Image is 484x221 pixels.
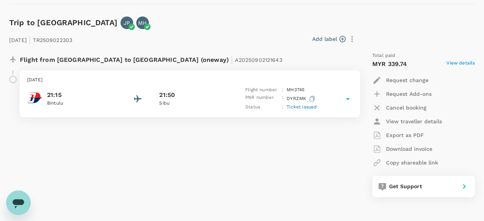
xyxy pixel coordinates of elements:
[29,34,31,45] span: |
[47,90,116,100] p: 21:15
[386,159,438,166] p: Copy shareable link
[372,60,407,69] p: MYR 339.74
[245,86,279,94] p: Flight number
[20,52,282,66] p: Flight from [GEOGRAPHIC_DATA] to [GEOGRAPHIC_DATA] (oneway)
[9,16,117,29] h6: Trip to [GEOGRAPHIC_DATA]
[282,103,284,111] p: :
[6,190,31,215] iframe: Button to launch messaging window
[245,94,279,103] p: PNR number
[159,90,175,100] p: 21:50
[372,115,442,128] button: View traveller details
[287,86,305,94] p: MH 3745
[386,76,429,84] p: Request change
[27,90,42,105] img: Malaysia Airlines
[312,35,345,43] button: Add label
[372,156,438,169] button: Copy shareable link
[124,19,130,27] p: JP
[231,54,233,65] span: |
[386,104,427,111] p: Cancel booking
[138,19,147,27] p: MH
[47,100,116,107] p: Bintulu
[447,60,475,69] span: View details
[159,100,228,107] p: Sibu
[386,131,424,139] p: Export as PDF
[386,118,442,125] p: View traveller details
[235,57,282,63] span: A20250902121643
[245,103,279,111] p: Status
[282,86,284,94] p: :
[9,32,72,46] p: [DATE] TR2509022303
[386,145,432,153] p: Download invoice
[386,90,432,98] p: Request Add-ons
[372,52,396,60] span: Total paid
[287,104,317,110] span: Ticket issued
[372,128,424,142] button: Export as PDF
[372,142,432,156] button: Download invoice
[282,94,284,103] p: :
[372,73,429,87] button: Request change
[372,87,432,101] button: Request Add-ons
[27,76,352,84] p: [DATE]
[372,101,427,115] button: Cancel booking
[287,94,316,103] p: DYRZMK
[389,183,422,189] span: Get Support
